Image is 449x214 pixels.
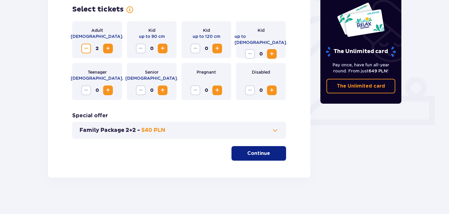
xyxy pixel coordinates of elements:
[212,44,222,53] button: Increase
[145,69,159,75] p: Senior
[147,44,157,53] span: 0
[212,85,222,95] button: Increase
[252,69,270,75] p: Disabled
[326,79,396,93] a: The Unlimited card
[231,146,286,161] button: Continue
[193,33,220,39] p: up to 120 cm
[71,75,123,81] p: [DEMOGRAPHIC_DATA].
[326,62,396,74] p: Pay once, have fun all-year round. From just !
[88,69,107,75] p: Teenager
[72,5,124,14] p: Select tickets
[191,85,200,95] button: Decrease
[191,44,200,53] button: Decrease
[256,85,266,95] span: 0
[81,44,91,53] button: Decrease
[201,44,211,53] span: 0
[158,44,167,53] button: Increase
[267,85,277,95] button: Increase
[147,85,157,95] span: 0
[235,33,287,45] p: up to [DEMOGRAPHIC_DATA].
[91,27,103,33] p: Adult
[72,112,108,119] p: Special offer
[103,44,113,53] button: Increase
[79,127,279,134] button: Family Package 2+2 -540 PLN
[258,27,265,33] p: Kid
[136,44,146,53] button: Decrease
[256,49,266,59] span: 0
[139,33,165,39] p: up to 90 cm
[245,85,255,95] button: Decrease
[247,150,270,157] p: Continue
[158,85,167,95] button: Increase
[141,127,165,134] p: 540 PLN
[71,33,123,39] p: [DEMOGRAPHIC_DATA].
[125,75,178,81] p: [DEMOGRAPHIC_DATA].
[369,69,387,73] span: 649 PLN
[245,49,255,59] button: Decrease
[203,27,210,33] p: Kid
[148,27,155,33] p: Kid
[92,44,102,53] span: 2
[197,69,216,75] p: Pregnant
[201,85,211,95] span: 0
[79,127,140,134] p: Family Package 2+2 -
[325,46,397,57] p: The Unlimited card
[92,85,102,95] span: 0
[337,83,385,89] p: The Unlimited card
[103,85,113,95] button: Increase
[267,49,277,59] button: Increase
[136,85,146,95] button: Decrease
[81,85,91,95] button: Decrease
